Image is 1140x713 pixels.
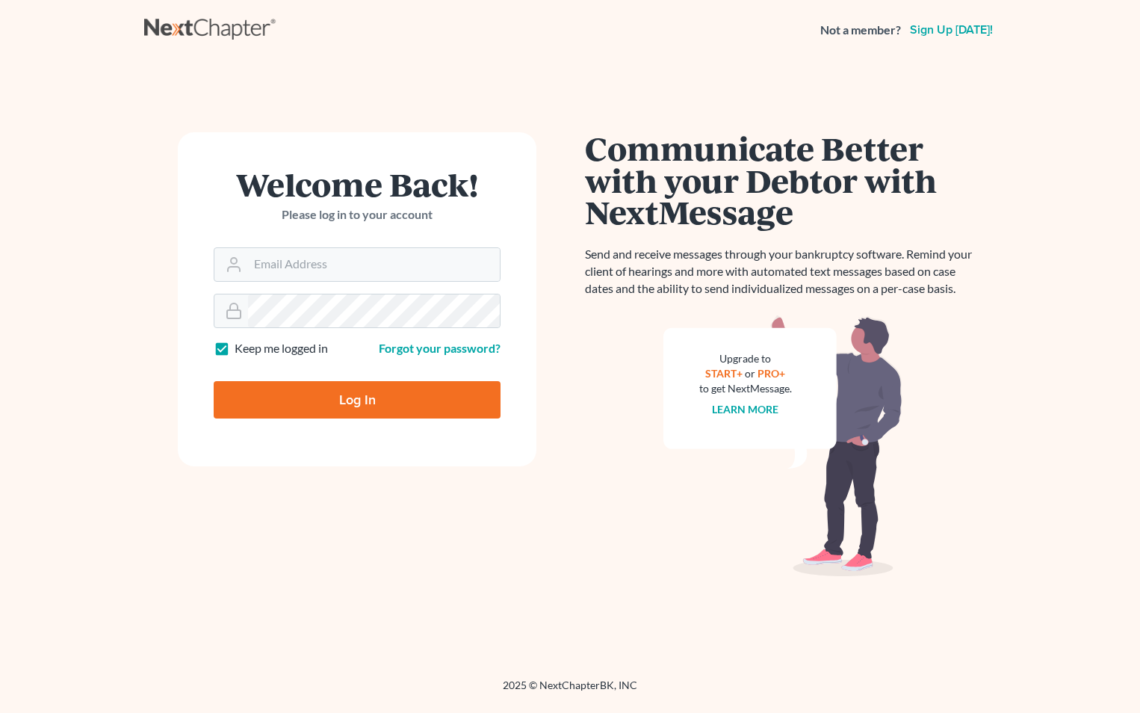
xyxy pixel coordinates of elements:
[699,351,792,366] div: Upgrade to
[248,248,500,281] input: Email Address
[663,315,902,577] img: nextmessage_bg-59042aed3d76b12b5cd301f8e5b87938c9018125f34e5fa2b7a6b67550977c72.svg
[235,340,328,357] label: Keep me logged in
[706,367,743,380] a: START+
[746,367,756,380] span: or
[144,678,996,705] div: 2025 © NextChapterBK, INC
[585,132,981,228] h1: Communicate Better with your Debtor with NextMessage
[907,24,996,36] a: Sign up [DATE]!
[713,403,779,416] a: Learn more
[699,381,792,396] div: to get NextMessage.
[379,341,501,355] a: Forgot your password?
[758,367,786,380] a: PRO+
[585,246,981,297] p: Send and receive messages through your bankruptcy software. Remind your client of hearings and mo...
[214,168,501,200] h1: Welcome Back!
[820,22,901,39] strong: Not a member?
[214,206,501,223] p: Please log in to your account
[214,381,501,419] input: Log In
